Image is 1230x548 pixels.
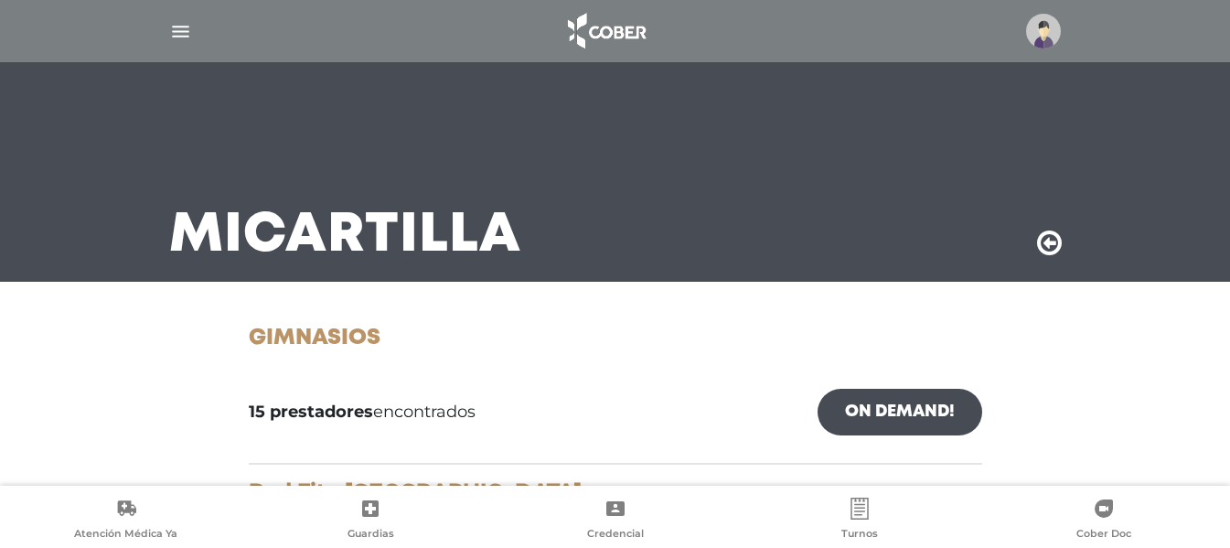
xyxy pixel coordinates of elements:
[249,400,476,424] span: encontrados
[1026,14,1061,48] img: profile-placeholder.svg
[558,9,654,53] img: logo_cober_home-white.png
[249,479,982,506] h4: Red Fit - [GEOGRAPHIC_DATA]
[248,498,492,544] a: Guardias
[169,20,192,43] img: Cober_menu-lines-white.svg
[818,389,982,435] a: On Demand!
[1076,527,1131,543] span: Cober Doc
[249,326,982,352] h1: Gimnasios
[493,498,737,544] a: Credencial
[982,498,1226,544] a: Cober Doc
[587,527,644,543] span: Credencial
[737,498,981,544] a: Turnos
[249,402,373,422] b: 15 prestadores
[4,498,248,544] a: Atención Médica Ya
[348,527,394,543] span: Guardias
[169,212,521,260] h3: Mi Cartilla
[841,527,878,543] span: Turnos
[74,527,177,543] span: Atención Médica Ya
